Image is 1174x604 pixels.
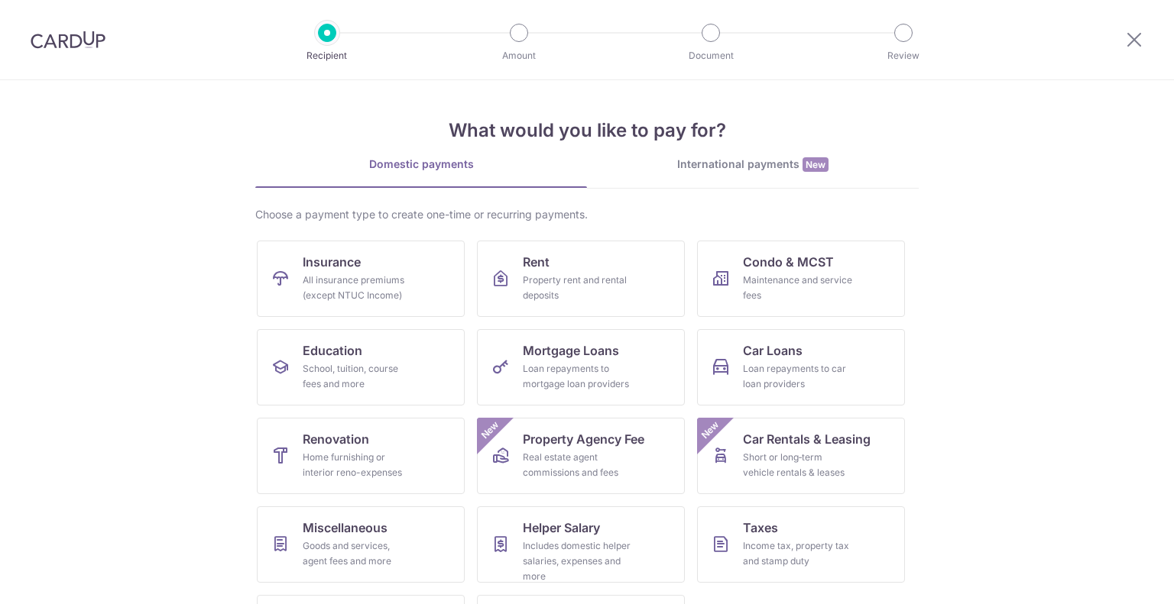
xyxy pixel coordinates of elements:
a: TaxesIncome tax, property tax and stamp duty [697,506,905,583]
div: Short or long‑term vehicle rentals & leases [743,450,853,480]
img: CardUp [31,31,105,49]
a: Condo & MCSTMaintenance and service fees [697,241,905,317]
div: Includes domestic helper salaries, expenses and more [523,538,633,584]
div: Real estate agent commissions and fees [523,450,633,480]
p: Document [654,48,767,63]
p: Review [847,48,960,63]
div: Choose a payment type to create one-time or recurring payments. [255,207,919,222]
div: Goods and services, agent fees and more [303,538,413,569]
div: Loan repayments to mortgage loan providers [523,361,633,392]
a: RenovationHome furnishing or interior reno-expenses [257,418,465,494]
a: MiscellaneousGoods and services, agent fees and more [257,506,465,583]
span: Mortgage Loans [523,341,619,360]
div: School, tuition, course fees and more [303,361,413,392]
a: Car Rentals & LeasingShort or long‑term vehicle rentals & leasesNew [697,418,905,494]
span: Taxes [743,518,778,537]
div: Income tax, property tax and stamp duty [743,538,853,569]
div: Loan repayments to car loan providers [743,361,853,392]
div: International payments [587,157,919,173]
a: Car LoansLoan repayments to car loan providers [697,329,905,405]
div: Property rent and rental deposits [523,273,633,303]
p: Recipient [271,48,384,63]
a: Mortgage LoansLoan repayments to mortgage loan providers [477,329,685,405]
span: Renovation [303,430,369,448]
a: InsuranceAll insurance premiums (except NTUC Income) [257,241,465,317]
div: Domestic payments [255,157,587,172]
span: Condo & MCST [743,253,834,271]
span: New [803,157,829,172]
span: Miscellaneous [303,518,388,537]
a: Helper SalaryIncludes domestic helper salaries, expenses and more [477,506,685,583]
div: Home furnishing or interior reno-expenses [303,450,413,480]
h4: What would you like to pay for? [255,117,919,144]
span: Insurance [303,253,361,271]
a: EducationSchool, tuition, course fees and more [257,329,465,405]
span: Car Loans [743,341,803,360]
span: New [698,418,723,443]
p: Amount [462,48,576,63]
span: New [478,418,503,443]
div: Maintenance and service fees [743,273,853,303]
span: Property Agency Fee [523,430,644,448]
div: All insurance premiums (except NTUC Income) [303,273,413,303]
span: Helper Salary [523,518,600,537]
span: Education [303,341,362,360]
span: Rent [523,253,550,271]
a: RentProperty rent and rental deposits [477,241,685,317]
a: Property Agency FeeReal estate agent commissions and feesNew [477,418,685,494]
span: Car Rentals & Leasing [743,430,871,448]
